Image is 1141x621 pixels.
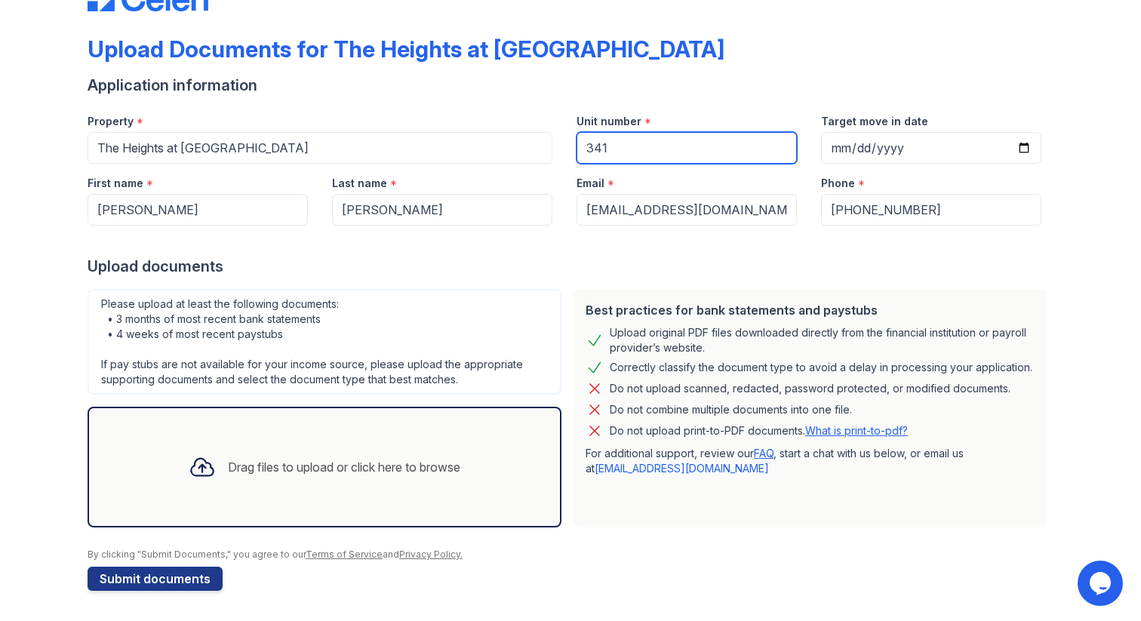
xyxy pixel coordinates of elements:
[88,114,134,129] label: Property
[88,176,143,191] label: First name
[586,301,1035,319] div: Best practices for bank statements and paystubs
[88,289,561,395] div: Please upload at least the following documents: • 3 months of most recent bank statements • 4 wee...
[88,567,223,591] button: Submit documents
[821,114,928,129] label: Target move in date
[610,358,1032,377] div: Correctly classify the document type to avoid a delay in processing your application.
[586,446,1035,476] p: For additional support, review our , start a chat with us below, or email us at
[228,458,460,476] div: Drag files to upload or click here to browse
[821,176,855,191] label: Phone
[306,549,383,560] a: Terms of Service
[1078,561,1126,606] iframe: chat widget
[332,176,387,191] label: Last name
[595,462,769,475] a: [EMAIL_ADDRESS][DOMAIN_NAME]
[577,176,604,191] label: Email
[610,401,852,419] div: Do not combine multiple documents into one file.
[610,325,1035,355] div: Upload original PDF files downloaded directly from the financial institution or payroll provider’...
[88,549,1053,561] div: By clicking "Submit Documents," you agree to our and
[610,380,1010,398] div: Do not upload scanned, redacted, password protected, or modified documents.
[754,447,773,460] a: FAQ
[610,423,908,438] p: Do not upload print-to-PDF documents.
[577,114,641,129] label: Unit number
[88,256,1053,277] div: Upload documents
[399,549,463,560] a: Privacy Policy.
[88,35,724,63] div: Upload Documents for The Heights at [GEOGRAPHIC_DATA]
[805,424,908,437] a: What is print-to-pdf?
[88,75,1053,96] div: Application information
